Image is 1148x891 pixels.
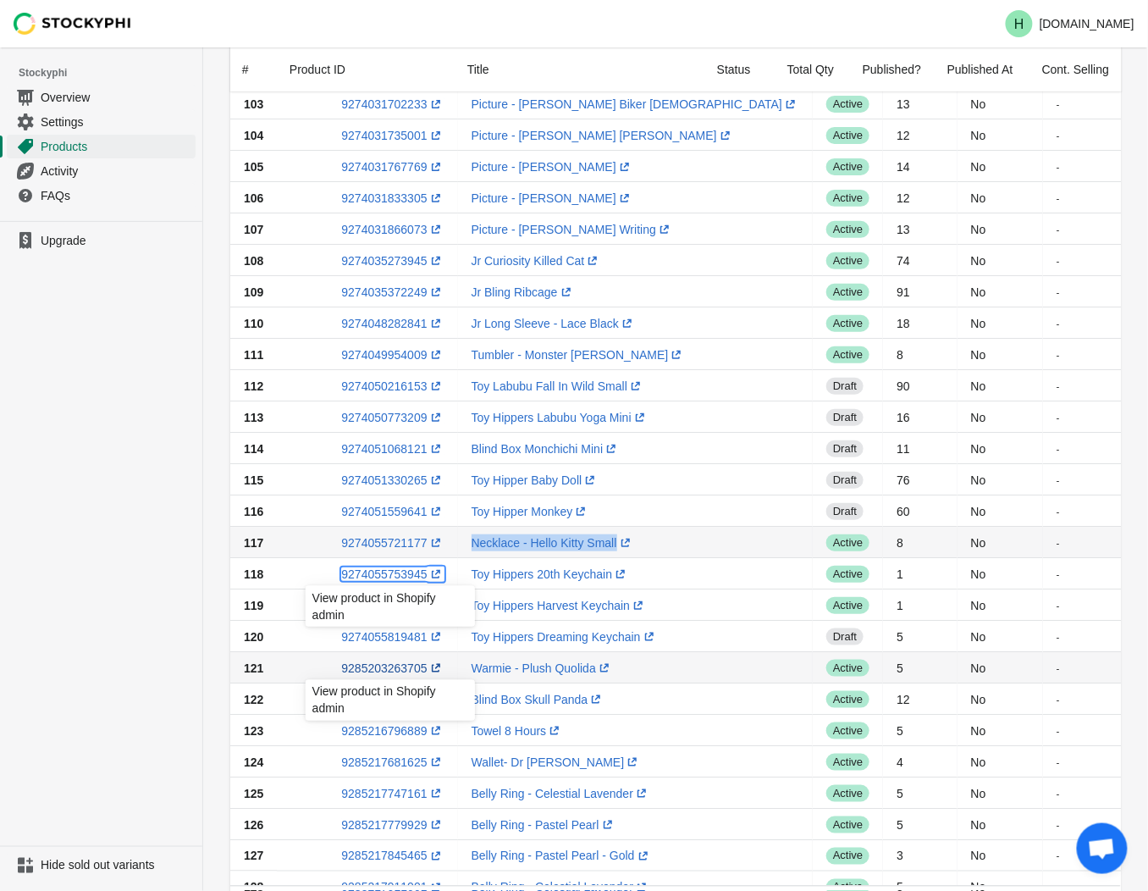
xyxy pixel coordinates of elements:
span: 113 [244,411,263,424]
a: Open chat [1077,823,1128,874]
a: 9274031866073(opens a new window) [341,223,444,236]
a: Activity [7,158,196,183]
a: 9274031767769(opens a new window) [341,160,444,174]
td: No [958,621,1043,652]
td: No [958,151,1043,182]
td: No [958,119,1043,151]
span: draft [826,503,864,520]
span: active [826,127,869,144]
p: [DOMAIN_NAME] [1040,17,1134,30]
span: 127 [244,849,263,863]
small: - [1057,600,1060,611]
span: 114 [244,442,263,456]
a: Toy Hippers Harvest Keychain(opens a new window) [472,599,648,612]
a: Picture - [PERSON_NAME](opens a new window) [472,191,633,205]
a: 9285203263705(opens a new window) [341,661,444,675]
td: No [958,809,1043,840]
span: 126 [244,818,263,832]
text: H [1014,17,1024,31]
a: 9274051068121(opens a new window) [341,442,444,456]
small: - [1057,788,1060,799]
a: Toy Hippers Dreaming Keychain(opens a new window) [472,630,658,644]
td: No [958,527,1043,558]
small: - [1057,192,1060,203]
span: Products [41,138,192,155]
td: No [958,182,1043,213]
span: Overview [41,89,192,106]
a: Toy Hipper Baby Doll(opens a new window) [472,473,599,487]
div: Cont. Selling [1029,47,1123,91]
small: - [1057,412,1060,423]
small: - [1057,474,1060,485]
span: active [826,252,869,269]
a: Towel 8 Hours(opens a new window) [472,724,564,738]
td: 1 [883,589,957,621]
a: Necklace - Hello Kitty Small(opens a new window) [472,536,634,550]
a: 9274031702233(opens a new window) [341,97,444,111]
td: 16 [883,401,957,433]
span: active [826,785,869,802]
a: 9274031833305(opens a new window) [341,191,444,205]
div: Total Qty [774,47,849,91]
td: No [958,370,1043,401]
td: No [958,558,1043,589]
span: 122 [244,693,263,706]
span: draft [826,440,864,457]
a: Wallet- Dr [PERSON_NAME](opens a new window) [472,755,642,769]
div: Published At [934,47,1029,91]
td: 74 [883,245,957,276]
span: active [826,534,869,551]
a: Overview [7,85,196,109]
td: 5 [883,652,957,683]
span: active [826,691,869,708]
a: Toy Labubu Fall In Wild Small(opens a new window) [472,379,644,393]
a: Belly Ring - Pastel Pearl(opens a new window) [472,818,616,832]
span: 109 [244,285,263,299]
td: No [958,464,1043,495]
a: Belly Ring - Celestial Lavender(opens a new window) [472,787,650,800]
a: 9274048282841(opens a new window) [341,317,444,330]
a: 9274055819481(opens a new window) [341,630,444,644]
span: active [826,96,869,113]
a: Warmie - Plush Quolida(opens a new window) [472,661,613,675]
a: Settings [7,109,196,134]
td: No [958,88,1043,119]
div: # [242,61,251,78]
button: Avatar with initials H[DOMAIN_NAME] [999,7,1141,41]
span: 121 [244,661,263,675]
td: 90 [883,370,957,401]
span: active [826,848,869,865]
div: Status [704,47,774,91]
small: - [1057,443,1060,454]
span: 117 [244,536,263,550]
td: 14 [883,151,957,182]
td: No [958,683,1043,715]
a: 9274050216153(opens a new window) [341,379,444,393]
td: No [958,589,1043,621]
td: No [958,276,1043,307]
span: FAQs [41,187,192,204]
td: 5 [883,809,957,840]
a: Jr Bling Ribcage(opens a new window) [472,285,575,299]
a: Tumbler - Monster [PERSON_NAME](opens a new window) [472,348,686,362]
small: - [1057,694,1060,705]
td: No [958,778,1043,809]
small: - [1057,568,1060,579]
span: 103 [244,97,263,111]
a: Toy Hipper Monkey(opens a new window) [472,505,590,518]
a: Picture - [PERSON_NAME] Writing(opens a new window) [472,223,673,236]
span: 123 [244,724,263,738]
span: 111 [244,348,263,362]
span: active [826,284,869,301]
span: 104 [244,129,263,142]
td: No [958,307,1043,339]
a: 9285217779929(opens a new window) [341,818,444,832]
a: Belly Ring - Pastel Pearl - Gold(opens a new window) [472,849,652,863]
small: - [1057,380,1060,391]
a: Hide sold out variants [7,854,196,877]
a: Picture - [PERSON_NAME] [PERSON_NAME](opens a new window) [472,129,734,142]
a: 9274055721177(opens a new window) [341,536,444,550]
td: 1 [883,558,957,589]
span: active [826,722,869,739]
span: 116 [244,505,263,518]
